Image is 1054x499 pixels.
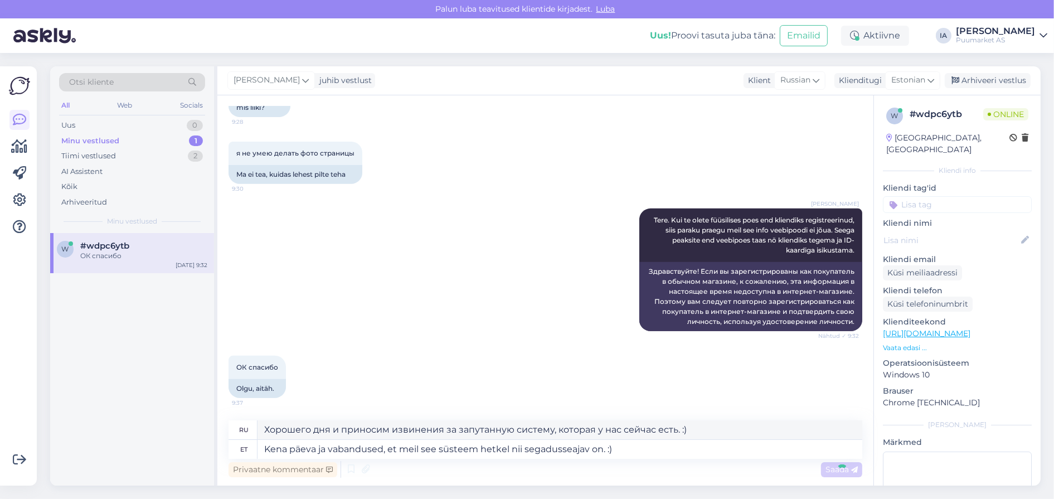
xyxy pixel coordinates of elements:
div: [DATE] 9:32 [176,261,207,269]
div: mis liiki? [229,98,290,117]
a: [PERSON_NAME]Puumarket AS [956,27,1047,45]
div: Kõik [61,181,77,192]
input: Lisa tag [883,196,1032,213]
span: 9:28 [232,118,274,126]
button: Emailid [780,25,828,46]
span: Minu vestlused [107,216,157,226]
div: Ma ei tea, kuidas lehest pilte teha [229,165,362,184]
div: [GEOGRAPHIC_DATA], [GEOGRAPHIC_DATA] [886,132,1009,156]
a: [URL][DOMAIN_NAME] [883,328,970,338]
span: [PERSON_NAME] [811,200,859,208]
div: 2 [188,151,203,162]
p: Märkmed [883,437,1032,448]
span: w [62,245,69,253]
div: IA [936,28,951,43]
input: Lisa nimi [883,234,1019,246]
p: Chrome [TECHNICAL_ID] [883,397,1032,409]
div: ОК спасибо [80,251,207,261]
span: w [891,112,898,120]
div: AI Assistent [61,166,103,177]
p: Kliendi nimi [883,217,1032,229]
span: [PERSON_NAME] [234,74,300,86]
span: я не умею делать фото страницы [236,149,354,157]
p: Kliendi email [883,254,1032,265]
span: Nähtud ✓ 9:32 [817,332,859,340]
span: Otsi kliente [69,76,114,88]
span: Tere. Kui te olete füüsilises poes end kliendiks registreerinud, siis paraku praegu meil see info... [654,216,856,254]
span: Luba [593,4,619,14]
span: ОК спасибо [236,363,278,371]
b: Uus! [650,30,671,41]
div: [PERSON_NAME] [956,27,1035,36]
p: Windows 10 [883,369,1032,381]
div: Aktiivne [841,26,909,46]
div: Здравствуйте! Если вы зарегистрированы как покупатель в обычном магазине, к сожалению, эта информ... [639,262,862,331]
div: Klient [744,75,771,86]
p: Brauser [883,385,1032,397]
span: 9:30 [232,185,274,193]
div: Kliendi info [883,166,1032,176]
div: Proovi tasuta juba täna: [650,29,775,42]
div: [PERSON_NAME] [883,420,1032,430]
p: Klienditeekond [883,316,1032,328]
span: Estonian [891,74,925,86]
div: Arhiveeri vestlus [945,73,1031,88]
p: Operatsioonisüsteem [883,357,1032,369]
div: juhib vestlust [315,75,372,86]
div: All [59,98,72,113]
div: # wdpc6ytb [910,108,983,121]
div: 0 [187,120,203,131]
div: Küsi meiliaadressi [883,265,962,280]
div: Web [115,98,135,113]
div: Minu vestlused [61,135,119,147]
div: Arhiveeritud [61,197,107,208]
span: Online [983,108,1028,120]
div: Klienditugi [834,75,882,86]
span: Russian [780,74,810,86]
div: Puumarket AS [956,36,1035,45]
div: Olgu, aitäh. [229,379,286,398]
div: Tiimi vestlused [61,151,116,162]
span: 9:37 [232,399,274,407]
div: Uus [61,120,75,131]
img: Askly Logo [9,75,30,96]
div: Küsi telefoninumbrit [883,297,973,312]
div: Socials [178,98,205,113]
span: #wdpc6ytb [80,241,129,251]
p: Kliendi telefon [883,285,1032,297]
div: 1 [189,135,203,147]
p: Vaata edasi ... [883,343,1032,353]
p: Kliendi tag'id [883,182,1032,194]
